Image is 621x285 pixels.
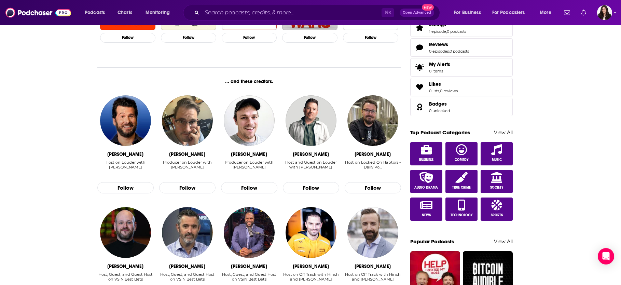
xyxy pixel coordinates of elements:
[224,207,274,258] img: Femi Abebefe
[283,160,339,175] div: Host and Guest on Louder with Crowder
[450,49,469,54] a: 0 podcasts
[159,182,216,194] button: Follow
[345,272,401,282] div: Host on Off Track with Hinch and [PERSON_NAME]
[107,151,143,157] div: Steven Crowder
[293,151,329,157] div: Dave Landau
[445,170,478,193] a: True Crime
[422,213,431,217] span: News
[446,29,447,34] span: ,
[597,5,612,20] span: Logged in as RebeccaShapiro
[429,29,446,34] a: 1 episode
[161,33,216,43] button: Follow
[355,151,391,157] div: Sean Woodley
[224,95,274,146] img: Garrett Morrison
[347,95,398,146] img: Sean Woodley
[221,272,277,282] div: Host, Guest, and Guest Host on VSiN Best Bets
[97,160,154,175] div: Host on Louder with Crowder
[403,11,431,14] span: Open Advanced
[494,238,513,245] a: View All
[494,129,513,136] a: View All
[439,89,440,93] span: ,
[410,142,442,165] a: Business
[100,207,151,258] a: Wes Reynolds
[449,7,489,18] button: open menu
[162,95,212,146] img: Jared Monroe
[146,8,170,17] span: Monitoring
[283,182,339,194] button: Follow
[113,7,136,18] a: Charts
[97,272,154,282] div: Host, Guest, and Guest Host on VSiN Best Bets
[447,29,466,34] a: 0 podcasts
[597,5,612,20] img: User Profile
[100,95,151,146] img: Steven Crowder
[355,263,391,269] div: James Hinchcliffe
[118,8,132,17] span: Charts
[455,158,469,162] span: Comedy
[286,95,336,146] img: Dave Landau
[429,89,439,93] a: 0 lists
[540,8,551,17] span: More
[169,263,205,269] div: Dave Ross
[429,41,448,47] span: Reviews
[221,160,277,169] div: Producer on Louder with [PERSON_NAME]
[429,81,458,87] a: Likes
[221,182,277,194] button: Follow
[159,160,216,175] div: Producer on Louder with Crowder
[413,82,426,92] a: Likes
[419,158,433,162] span: Business
[231,263,267,269] div: Femi Abebefe
[169,151,205,157] div: Jared Monroe
[100,33,155,43] button: Follow
[410,78,513,96] span: Likes
[481,198,513,221] a: Sports
[410,58,513,77] a: My Alerts
[159,272,216,282] div: Host, Guest, and Guest Host on VSiN Best Bets
[429,101,447,107] span: Badges
[414,186,438,190] span: Audio Drama
[429,81,441,87] span: Likes
[445,198,478,221] a: Technology
[561,7,573,18] a: Show notifications dropdown
[141,7,179,18] button: open menu
[345,160,401,175] div: Host on Locked On Raptors - Daily Po…
[85,8,105,17] span: Podcasts
[107,263,143,269] div: Wes Reynolds
[454,8,481,17] span: For Business
[282,33,337,43] button: Follow
[283,272,339,282] div: Host on Off Track with Hinch and [PERSON_NAME]
[345,160,401,169] div: Host on Locked On Raptors - Daily Po…
[222,33,277,43] button: Follow
[598,248,614,264] div: Open Intercom Messenger
[80,7,114,18] button: open menu
[283,160,339,169] div: Host and Guest on Louder with [PERSON_NAME]
[382,8,394,17] span: ⌘ K
[429,41,469,47] a: Reviews
[231,151,267,157] div: Garrett Morrison
[202,7,382,18] input: Search podcasts, credits, & more...
[97,160,154,169] div: Host on Louder with [PERSON_NAME]
[492,158,502,162] span: Music
[490,186,503,190] span: Society
[429,108,450,113] a: 0 unlocked
[5,6,71,19] img: Podchaser - Follow, Share and Rate Podcasts
[162,207,212,258] img: Dave Ross
[410,98,513,116] span: Badges
[410,129,470,136] a: Top Podcast Categories
[413,23,426,32] a: Ratings
[347,207,398,258] img: James Hinchcliffe
[429,61,450,67] span: My Alerts
[440,89,458,93] a: 0 reviews
[221,160,277,175] div: Producer on Louder with Crowder
[451,213,473,217] span: Technology
[413,43,426,52] a: Reviews
[293,263,329,269] div: Alexander Rossi
[481,142,513,165] a: Music
[578,7,589,18] a: Show notifications dropdown
[410,170,442,193] a: Audio Drama
[343,33,398,43] button: Follow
